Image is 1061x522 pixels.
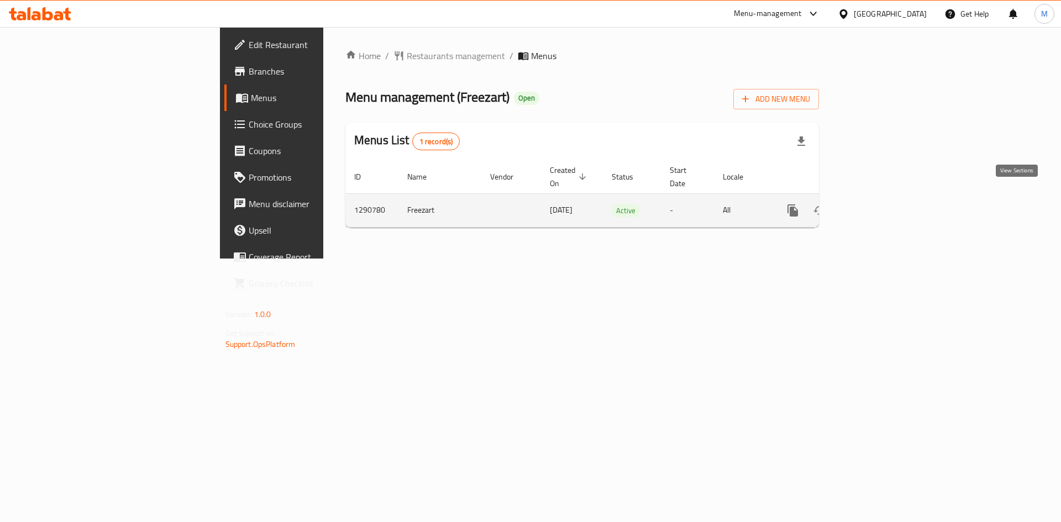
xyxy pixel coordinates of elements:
[714,193,771,227] td: All
[251,91,388,104] span: Menus
[224,270,397,297] a: Grocery Checklist
[780,197,806,224] button: more
[733,89,819,109] button: Add New Menu
[224,58,397,85] a: Branches
[345,49,819,62] nav: breadcrumb
[354,170,375,183] span: ID
[224,31,397,58] a: Edit Restaurant
[249,144,388,157] span: Coupons
[514,93,539,103] span: Open
[550,164,590,190] span: Created On
[661,193,714,227] td: -
[345,85,510,109] span: Menu management ( Freezart )
[249,65,388,78] span: Branches
[225,326,276,340] span: Get support on:
[510,49,513,62] li: /
[854,8,927,20] div: [GEOGRAPHIC_DATA]
[806,197,833,224] button: Change Status
[612,204,640,217] span: Active
[224,191,397,217] a: Menu disclaimer
[398,193,481,227] td: Freezart
[249,197,388,210] span: Menu disclaimer
[531,49,556,62] span: Menus
[612,170,648,183] span: Status
[224,164,397,191] a: Promotions
[550,203,572,217] span: [DATE]
[354,132,460,150] h2: Menus List
[742,92,810,106] span: Add New Menu
[225,307,253,321] span: Version:
[249,250,388,263] span: Coverage Report
[788,128,815,155] div: Export file
[254,307,271,321] span: 1.0.0
[407,49,505,62] span: Restaurants management
[224,244,397,270] a: Coverage Report
[412,133,460,150] div: Total records count
[734,7,802,20] div: Menu-management
[490,170,528,183] span: Vendor
[393,49,505,62] a: Restaurants management
[670,164,701,190] span: Start Date
[224,138,397,164] a: Coupons
[224,111,397,138] a: Choice Groups
[224,85,397,111] a: Menus
[249,118,388,131] span: Choice Groups
[249,224,388,237] span: Upsell
[723,170,758,183] span: Locale
[771,160,895,194] th: Actions
[249,171,388,184] span: Promotions
[345,160,895,228] table: enhanced table
[249,277,388,290] span: Grocery Checklist
[413,136,460,147] span: 1 record(s)
[514,92,539,105] div: Open
[224,217,397,244] a: Upsell
[407,170,441,183] span: Name
[249,38,388,51] span: Edit Restaurant
[225,337,296,351] a: Support.OpsPlatform
[1041,8,1048,20] span: M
